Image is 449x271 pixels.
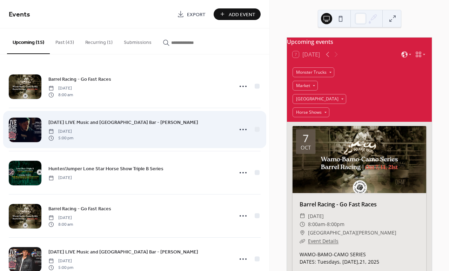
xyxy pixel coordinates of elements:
[48,118,198,126] a: [DATE] LIVE Music and [GEOGRAPHIC_DATA] Bar - [PERSON_NAME]
[229,11,255,18] span: Add Event
[48,175,72,181] span: [DATE]
[172,8,211,20] a: Export
[325,220,327,229] span: -
[48,249,198,256] span: [DATE] LIVE Music and [GEOGRAPHIC_DATA] Bar - [PERSON_NAME]
[308,229,396,237] span: [GEOGRAPHIC_DATA][PERSON_NAME]
[187,11,206,18] span: Export
[327,220,344,229] span: 8:00pm
[48,205,111,213] a: Barrel Racing - Go Fast Races
[300,200,377,208] a: Barrel Racing - Go Fast Races
[7,28,50,54] button: Upcoming (15)
[48,165,163,173] a: Hunter/Jumper Lone Star Horse Show Triple B Series
[48,92,73,98] span: 8:00 am
[301,145,311,150] div: Oct
[300,229,305,237] div: ​
[48,221,73,227] span: 8:00 am
[308,212,324,220] span: [DATE]
[308,238,339,244] a: Event Details
[48,119,198,126] span: [DATE] LIVE Music and [GEOGRAPHIC_DATA] Bar - [PERSON_NAME]
[80,28,118,53] button: Recurring (1)
[214,8,261,20] button: Add Event
[300,212,305,220] div: ​
[48,75,111,83] a: Barrel Racing - Go Fast Races
[308,220,325,229] span: 8:00am
[48,215,73,221] span: [DATE]
[48,85,73,92] span: [DATE]
[50,28,80,53] button: Past (43)
[48,264,73,271] span: 5:00 pm
[48,135,73,141] span: 5:00 pm
[48,128,73,135] span: [DATE]
[300,237,305,245] div: ​
[300,220,305,229] div: ​
[118,28,157,53] button: Submissions
[48,76,111,83] span: Barrel Racing - Go Fast Races
[48,248,198,256] a: [DATE] LIVE Music and [GEOGRAPHIC_DATA] Bar - [PERSON_NAME]
[287,38,432,46] div: Upcoming events
[303,133,309,144] div: 7
[9,8,30,21] span: Events
[48,258,73,264] span: [DATE]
